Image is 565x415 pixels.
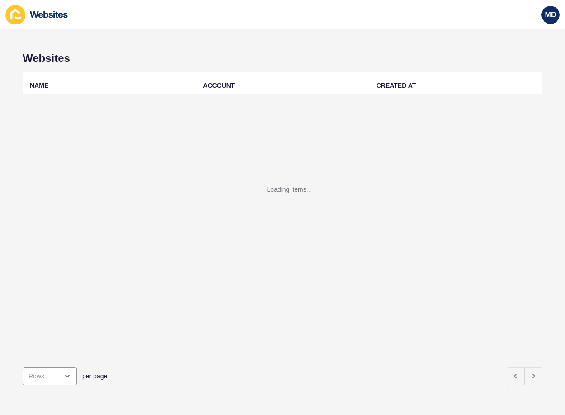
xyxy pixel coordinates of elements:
div: ACCOUNT [203,81,235,90]
span: per page [82,372,107,381]
div: Loading items... [267,185,312,194]
h1: Websites [23,52,542,65]
div: NAME [30,81,48,90]
div: CREATED AT [377,81,416,90]
span: MD [545,10,556,19]
div: open menu [23,367,77,385]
